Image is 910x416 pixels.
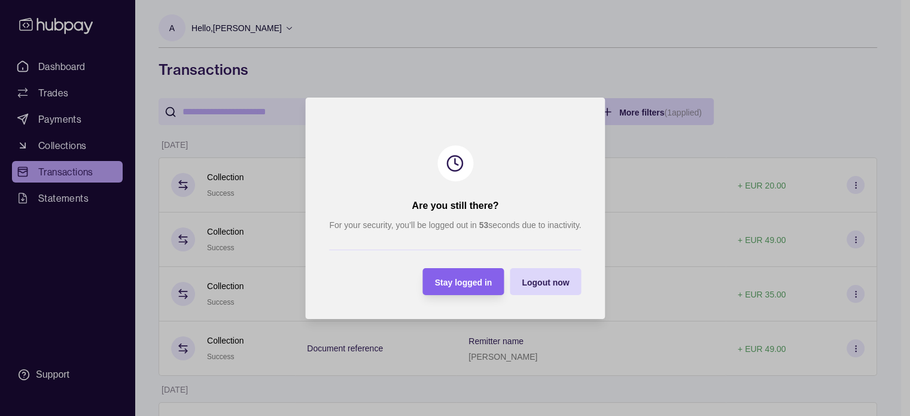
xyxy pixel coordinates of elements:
button: Logout now [510,268,581,295]
strong: 53 [479,220,488,230]
span: Stay logged in [434,277,492,287]
span: Logout now [522,277,569,287]
h2: Are you still there? [412,199,498,212]
p: For your security, you’ll be logged out in seconds due to inactivity. [329,218,581,232]
button: Stay logged in [422,268,504,295]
